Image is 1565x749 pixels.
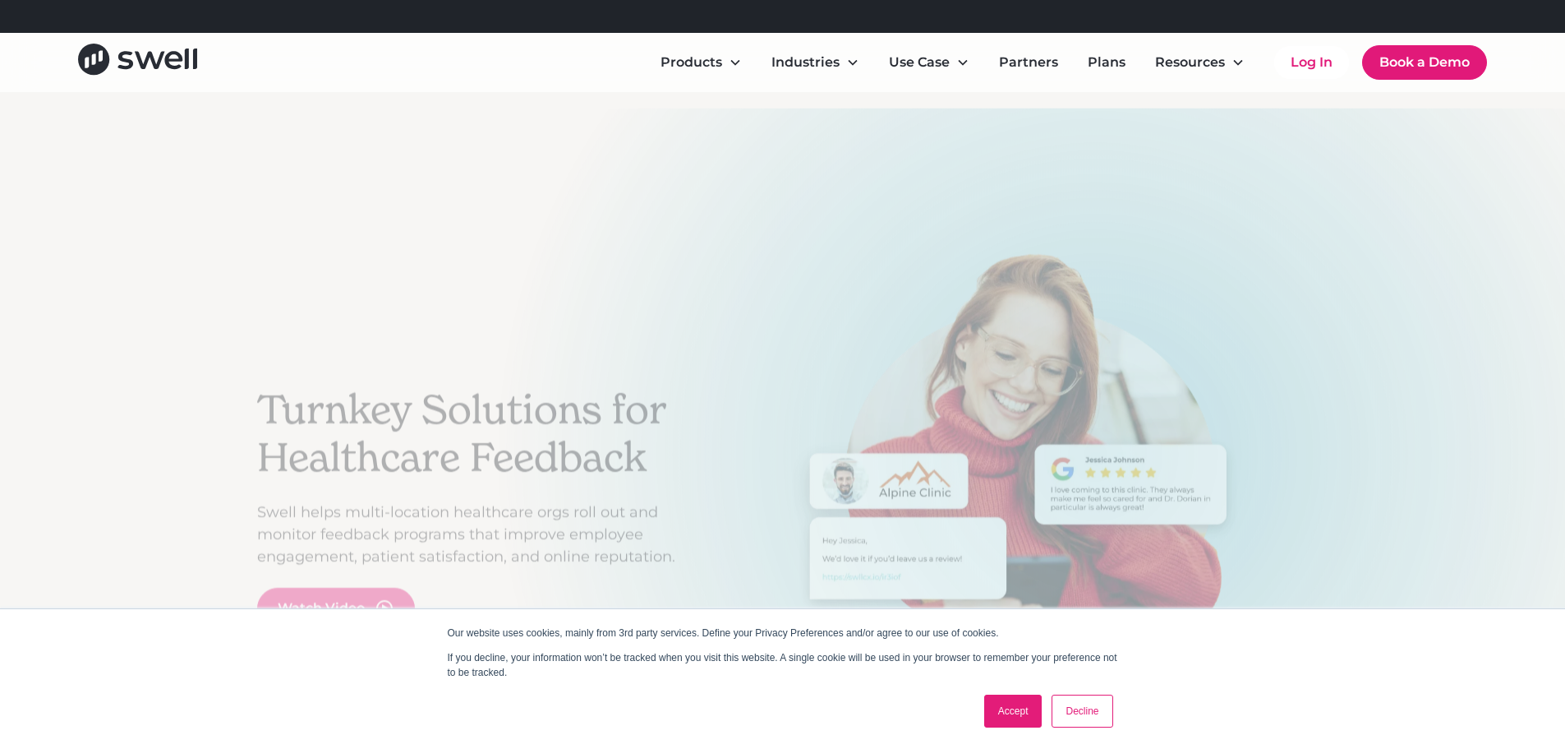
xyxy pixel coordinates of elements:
h2: Turnkey Solutions for Healthcare Feedback [257,386,701,481]
a: Decline [1052,695,1112,728]
div: Resources [1155,53,1225,72]
div: Industries [758,46,872,79]
div: Products [647,46,755,79]
div: 1 of 3 [717,253,1309,710]
a: Book a Demo [1362,45,1487,80]
div: Use Case [889,53,950,72]
div: Industries [771,53,840,72]
a: Plans [1075,46,1139,79]
p: Swell helps multi-location healthcare orgs roll out and monitor feedback programs that improve em... [257,502,701,568]
div: Products [661,53,722,72]
a: Partners [986,46,1071,79]
div: Resources [1142,46,1258,79]
a: Accept [984,695,1043,728]
p: Our website uses cookies, mainly from 3rd party services. Define your Privacy Preferences and/or ... [448,626,1118,640]
a: Log In [1274,46,1349,79]
div: Use Case [876,46,983,79]
div: Watch Video [278,599,365,618]
a: open lightbox [257,588,415,629]
p: If you decline, your information won’t be tracked when you visit this website. A single cookie wi... [448,650,1118,680]
a: home [78,44,197,81]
